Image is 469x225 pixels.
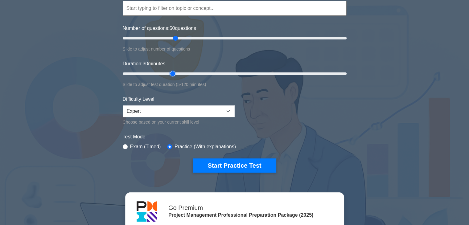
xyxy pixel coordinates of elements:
label: Practice (With explanations) [175,143,236,150]
label: Number of questions: questions [123,25,196,32]
span: 50 [170,26,175,31]
div: Slide to adjust number of questions [123,45,347,53]
input: Start typing to filter on topic or concept... [123,1,347,16]
div: Choose based on your current skill level [123,118,235,126]
label: Exam (Timed) [130,143,161,150]
label: Difficulty Level [123,96,154,103]
div: Slide to adjust test duration (5-120 minutes) [123,81,347,88]
label: Test Mode [123,133,347,141]
button: Start Practice Test [193,158,276,173]
span: 30 [142,61,148,66]
label: Duration: minutes [123,60,166,67]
